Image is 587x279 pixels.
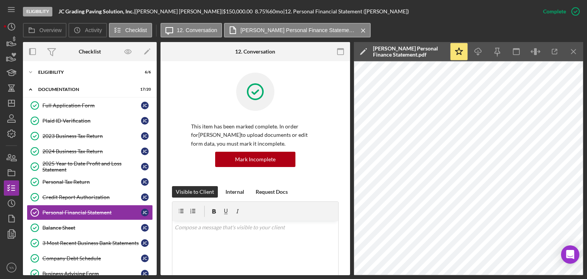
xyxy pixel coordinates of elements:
div: Mark Incomplete [235,152,276,167]
button: Complete [535,4,583,19]
div: Open Intercom Messenger [561,245,579,264]
a: 2024 Business Tax ReturnJC [27,144,153,159]
a: Balance SheetJC [27,220,153,235]
div: Visible to Client [176,186,214,198]
div: 2025 Year to Date Profit and Loss Statement [42,161,141,173]
div: Internal [225,186,244,198]
div: Plaid ID Verification [42,118,141,124]
button: Request Docs [252,186,292,198]
label: [PERSON_NAME] Personal Finance Statement.pdf [240,27,355,33]
div: J C [141,102,149,109]
a: 2023 Business Tax ReturnJC [27,128,153,144]
button: Internal [222,186,248,198]
div: J C [141,270,149,277]
div: J C [141,209,149,216]
div: J C [141,132,149,140]
div: Complete [543,4,566,19]
div: 2024 Business Tax Return [42,148,141,154]
div: 3 Most Recent Business Bank Statements [42,240,141,246]
text: YA [9,266,14,270]
button: Visible to Client [172,186,218,198]
div: J C [141,148,149,155]
div: [PERSON_NAME] Personal Finance Statement.pdf [373,45,446,58]
p: This item has been marked complete. In order for [PERSON_NAME] to upload documents or edit form d... [191,122,319,148]
label: 12. Conversation [177,27,217,33]
div: | 12. Personal Financial Statement ([PERSON_NAME]) [283,8,409,15]
button: Activity [68,23,107,37]
button: Mark Incomplete [215,152,295,167]
div: Company Debt Schedule [42,255,141,261]
div: J C [141,193,149,201]
a: Plaid ID VerificationJC [27,113,153,128]
button: YA [4,260,19,275]
div: 17 / 20 [137,87,151,92]
div: Eligibility [23,7,52,16]
div: 8.75 % [255,8,269,15]
button: Checklist [109,23,152,37]
div: 2023 Business Tax Return [42,133,141,139]
div: J C [141,255,149,262]
button: 12. Conversation [161,23,222,37]
a: Personal Tax ReturnJC [27,174,153,190]
div: Checklist [79,49,101,55]
a: Company Debt ScheduleJC [27,251,153,266]
a: Credit Report AuthorizationJC [27,190,153,205]
div: Personal Tax Return [42,179,141,185]
b: JC Grading Paving Solution, Inc. [58,8,134,15]
div: Request Docs [256,186,288,198]
a: 2025 Year to Date Profit and Loss StatementJC [27,159,153,174]
div: Credit Report Authorization [42,194,141,200]
a: Personal Financial StatementJC [27,205,153,220]
div: Balance Sheet [42,225,141,231]
div: J C [141,224,149,232]
button: Overview [23,23,66,37]
div: 12. Conversation [235,49,275,55]
div: J C [141,178,149,186]
div: J C [141,239,149,247]
a: 3 Most Recent Business Bank StatementsJC [27,235,153,251]
div: Personal Financial Statement [42,209,141,216]
div: J C [141,163,149,170]
div: Business Advising Form [42,271,141,277]
div: $150,000.00 [223,8,255,15]
a: Full Application FormJC [27,98,153,113]
label: Activity [85,27,102,33]
div: J C [141,117,149,125]
div: [PERSON_NAME] [PERSON_NAME] | [135,8,223,15]
div: | [58,8,135,15]
div: Full Application Form [42,102,141,109]
label: Checklist [125,27,147,33]
div: Documentation [38,87,132,92]
div: 60 mo [269,8,283,15]
div: Eligibility [38,70,132,75]
button: [PERSON_NAME] Personal Finance Statement.pdf [224,23,371,37]
div: 6 / 6 [137,70,151,75]
label: Overview [39,27,62,33]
